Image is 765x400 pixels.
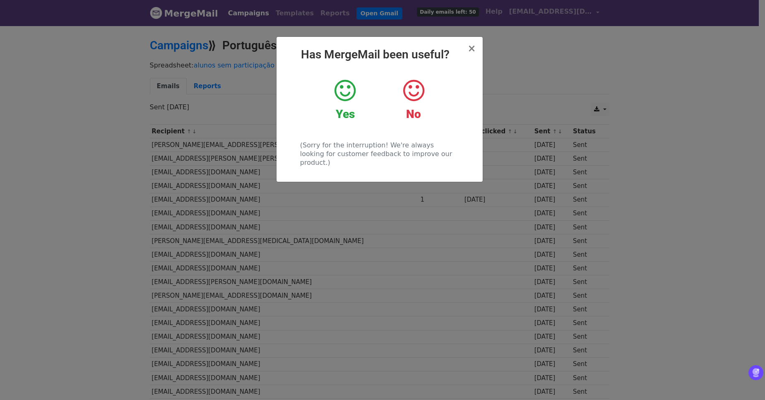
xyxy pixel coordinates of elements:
[283,48,476,62] h2: Has MergeMail been useful?
[406,107,421,121] strong: No
[467,43,476,53] button: Close
[317,78,373,121] a: Yes
[385,78,441,121] a: No
[300,141,459,167] p: (Sorry for the interruption! We're always looking for customer feedback to improve our product.)
[467,43,476,54] span: ×
[336,107,355,121] strong: Yes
